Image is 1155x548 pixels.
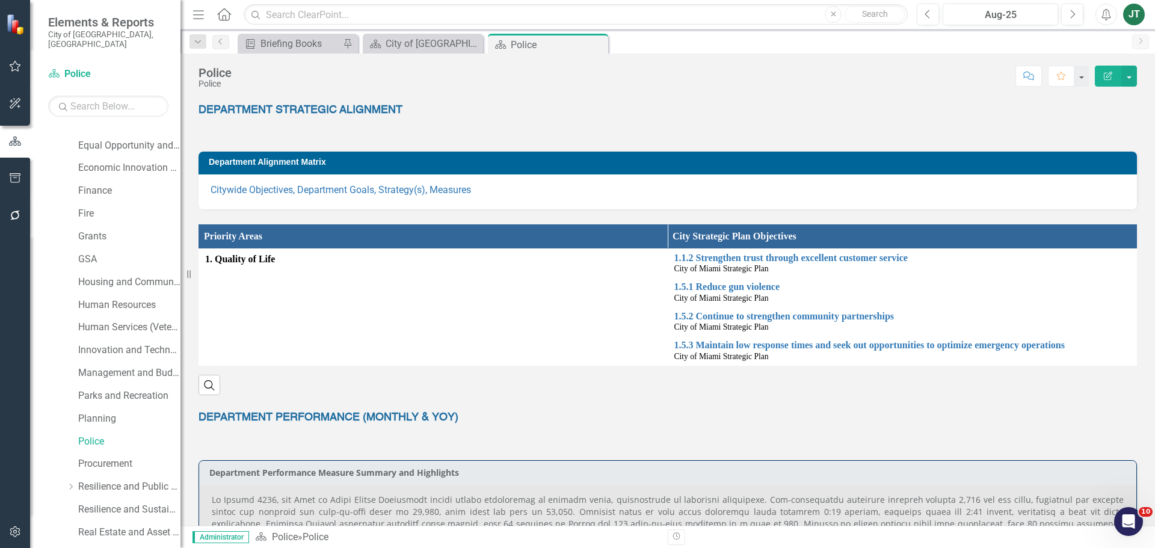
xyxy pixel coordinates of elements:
span: Administrator [192,531,249,543]
a: Resilience and Public Works [78,480,180,494]
a: Economic Innovation and Development [78,161,180,175]
a: Resilience and Sustainability [78,503,180,517]
a: Briefing Books [241,36,340,51]
h3: Department Performance Measure Summary and Highlights [209,468,1130,477]
a: Housing and Community Development [78,276,180,289]
input: Search ClearPoint... [244,4,908,25]
a: GSA [78,253,180,266]
input: Search Below... [48,96,168,117]
span: Search [862,9,888,19]
h3: Department Alignment Matrix [209,158,1131,167]
a: Police [78,435,180,449]
small: City of [GEOGRAPHIC_DATA], [GEOGRAPHIC_DATA] [48,29,168,49]
a: Planning [78,412,180,426]
div: » [255,531,659,544]
div: Police [303,531,328,543]
a: Police [272,531,298,543]
div: Police [199,79,232,88]
td: Double-Click to Edit [199,248,668,365]
span: DEPARTMENT STRATEGIC ALIGNMENT [199,105,402,115]
a: Equal Opportunity and Diversity Programs [78,139,180,153]
span: DEPARTMENT PERFORMANCE (MONTHLY & YOY) [199,412,458,423]
span: Elements & Reports [48,15,168,29]
a: Parks and Recreation [78,389,180,403]
td: Double-Click to Edit Right Click for Context Menu [668,307,1137,336]
a: Human Services (Veterans and Homeless) [78,321,180,334]
a: 1.5.1 Reduce gun violence [674,282,1131,292]
div: Briefing Books [260,36,340,51]
button: Aug-25 [943,4,1058,25]
a: Grants [78,230,180,244]
div: Police [511,37,605,52]
div: Aug-25 [947,8,1054,22]
span: City of Miami Strategic Plan [674,322,769,331]
iframe: Intercom live chat [1114,507,1143,536]
img: ClearPoint Strategy [6,14,27,35]
a: Management and Budget [78,366,180,380]
a: 1.5.3 Maintain low response times and seek out opportunities to optimize emergency operations [674,340,1131,351]
a: Procurement [78,457,180,471]
a: Police [48,67,168,81]
span: City of Miami Strategic Plan [674,294,769,303]
a: City of [GEOGRAPHIC_DATA] [366,36,480,51]
span: 1. Quality of Life [205,253,662,266]
a: Human Resources [78,298,180,312]
button: JT [1123,4,1145,25]
span: 10 [1139,507,1153,517]
a: Finance [78,184,180,198]
a: Innovation and Technology [78,343,180,357]
button: Search [845,6,905,23]
span: City of Miami Strategic Plan [674,264,769,273]
span: City of Miami Strategic Plan [674,352,769,361]
div: Police [199,66,232,79]
div: City of [GEOGRAPHIC_DATA] [386,36,480,51]
a: Citywide Objectives, Department Goals, Strategy(s), Measures [211,184,471,195]
a: 1.5.2 Continue to strengthen community partnerships [674,311,1131,322]
a: 1.1.2 Strengthen trust through excellent customer service [674,253,1131,263]
a: Real Estate and Asset Management [78,526,180,540]
a: Fire [78,207,180,221]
